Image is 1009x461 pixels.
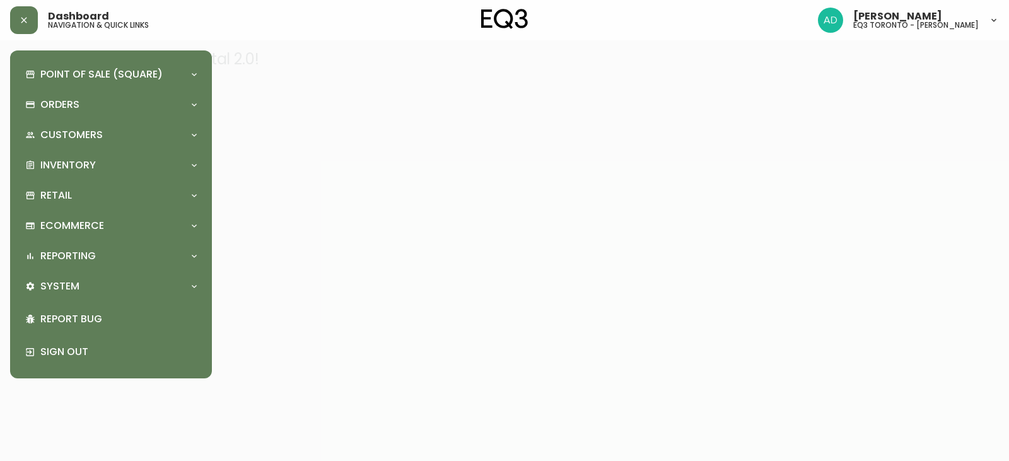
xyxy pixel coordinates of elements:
[20,336,202,368] div: Sign Out
[20,242,202,270] div: Reporting
[48,11,109,21] span: Dashboard
[20,272,202,300] div: System
[20,303,202,336] div: Report Bug
[40,279,79,293] p: System
[20,182,202,209] div: Retail
[481,9,528,29] img: logo
[20,121,202,149] div: Customers
[40,189,72,202] p: Retail
[853,11,942,21] span: [PERSON_NAME]
[20,151,202,179] div: Inventory
[818,8,843,33] img: 5042b7eed22bbf7d2bc86013784b9872
[40,312,197,326] p: Report Bug
[40,345,197,359] p: Sign Out
[48,21,149,29] h5: navigation & quick links
[40,219,104,233] p: Ecommerce
[20,61,202,88] div: Point of Sale (Square)
[40,249,96,263] p: Reporting
[853,21,979,29] h5: eq3 toronto - [PERSON_NAME]
[20,91,202,119] div: Orders
[40,128,103,142] p: Customers
[40,67,163,81] p: Point of Sale (Square)
[40,98,79,112] p: Orders
[20,212,202,240] div: Ecommerce
[40,158,96,172] p: Inventory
